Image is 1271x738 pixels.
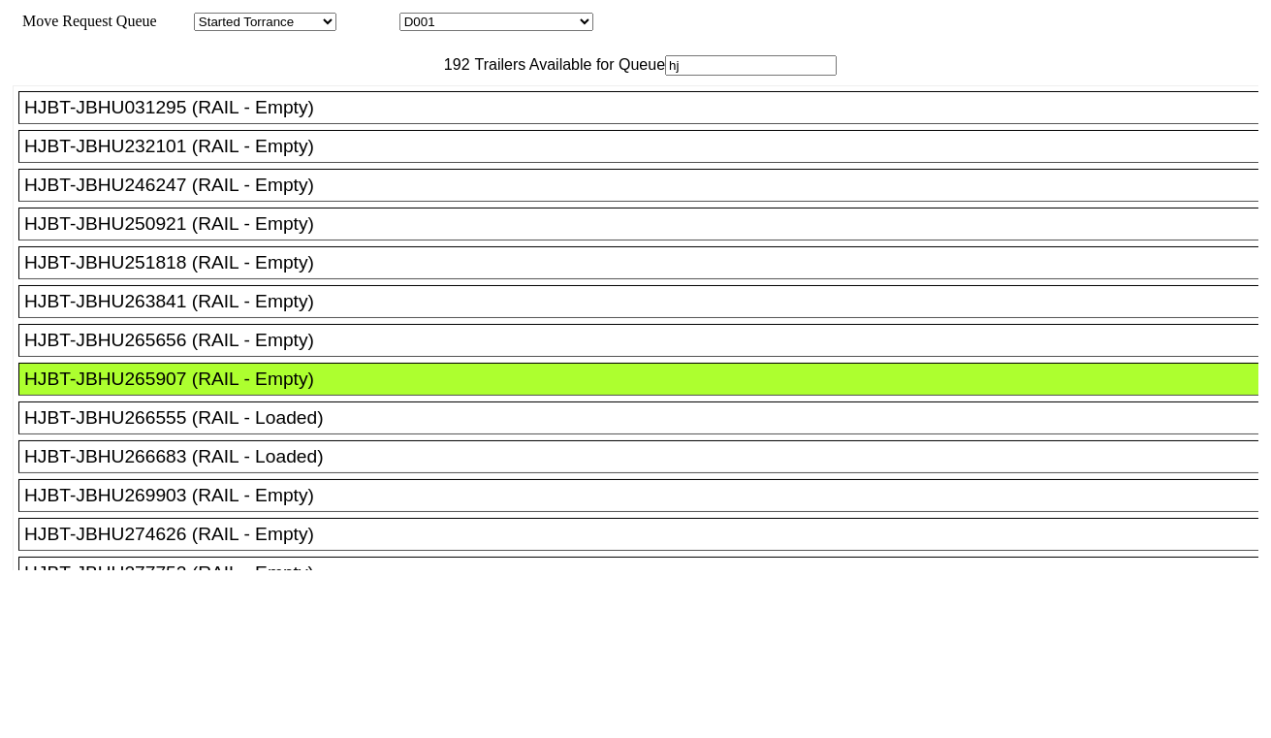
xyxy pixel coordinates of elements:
div: HJBT-JBHU232101 (RAIL - Empty) [24,136,1270,157]
div: HJBT-JBHU250921 (RAIL - Empty) [24,213,1270,235]
span: Area [160,13,190,29]
div: HJBT-JBHU031295 (RAIL - Empty) [24,97,1270,118]
span: 192 [434,56,470,73]
div: HJBT-JBHU246247 (RAIL - Empty) [24,175,1270,196]
span: Location [340,13,396,29]
div: HJBT-JBHU265907 (RAIL - Empty) [24,369,1270,390]
div: HJBT-JBHU266683 (RAIL - Loaded) [24,446,1270,467]
div: HJBT-JBHU269903 (RAIL - Empty) [24,485,1270,506]
span: Move Request Queue [13,13,157,29]
div: HJBT-JBHU266555 (RAIL - Loaded) [24,407,1270,429]
input: Filter Available Trailers [665,55,837,76]
div: HJBT-JBHU274626 (RAIL - Empty) [24,524,1270,545]
div: HJBT-JBHU251818 (RAIL - Empty) [24,252,1270,273]
div: HJBT-JBHU265656 (RAIL - Empty) [24,330,1270,351]
div: HJBT-JBHU277752 (RAIL - Empty) [24,562,1270,584]
div: HJBT-JBHU263841 (RAIL - Empty) [24,291,1270,312]
span: Trailers Available for Queue [470,56,666,73]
